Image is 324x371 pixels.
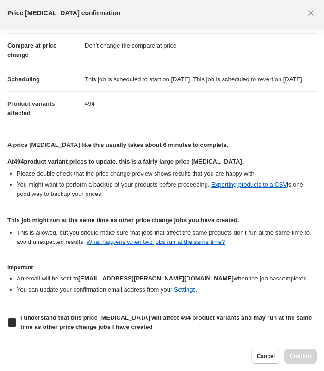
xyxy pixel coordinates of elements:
span: Price [MEDICAL_DATA] confirmation [7,8,121,18]
dd: Don't change the compare at price [85,33,317,58]
button: Cancel [251,349,280,364]
li: You can update your confirmation email address from your . [17,285,317,294]
li: An email will be sent to when the job has completed . [17,274,317,283]
li: Please double check that the price change preview shows results that you are happy with. [17,169,317,178]
li: You might want to perform a backup of your products before proceeding. is one good way to backup ... [17,180,317,199]
b: This job might run at the same time as other price change jobs you have created. [7,217,239,224]
span: Product variants affected [7,100,55,116]
li: This is allowed, but you should make sure that jobs that affect the same products don ' t run at ... [17,228,317,247]
b: I understand that this price [MEDICAL_DATA] will affect 494 product variants and may run at the s... [20,314,312,330]
h3: Important [7,264,317,271]
a: Exporting products to a CSV [211,181,287,188]
dd: 494 [85,91,317,116]
b: A price [MEDICAL_DATA] like this usually takes about 6 minutes to complete. [7,141,228,148]
span: Scheduling [7,76,40,83]
button: Close [304,6,318,20]
span: Cancel [257,353,275,360]
b: [EMAIL_ADDRESS][PERSON_NAME][DOMAIN_NAME] [78,275,234,282]
b: At 494 product variant prices to update, this is a fairly large price [MEDICAL_DATA]. [7,158,243,165]
a: What happens when two jobs run at the same time? [87,238,225,245]
dd: This job is scheduled to start on [DATE]. This job is scheduled to revert on [DATE]. [85,67,317,91]
a: Settings [174,286,196,293]
span: Compare at price change [7,42,56,58]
